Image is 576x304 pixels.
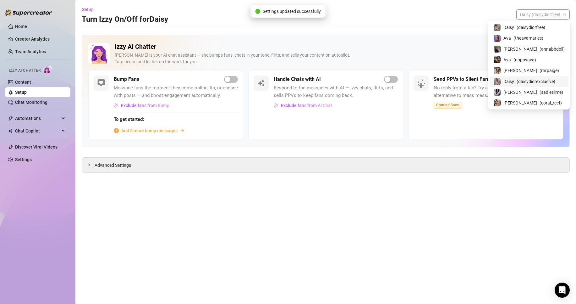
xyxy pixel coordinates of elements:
img: Izzy AI Chatter [88,43,110,64]
a: Home [15,24,27,29]
span: Settings updated successfully [263,8,321,15]
a: Setup [15,90,27,95]
span: collapsed [87,163,91,167]
div: Open Intercom Messenger [555,283,570,298]
img: Daisy [494,24,501,31]
img: svg%3e [257,79,265,87]
span: check-circle [255,9,260,14]
span: ( daisydiorfree ) [517,24,545,31]
button: Exclude fans from Bump [114,100,170,110]
span: [PERSON_NAME] [503,46,537,53]
span: Message fans the moment they come online, tip, or engage with posts — and boost engagement automa... [114,84,238,99]
span: Add 5 more bump messages [121,127,178,134]
span: Ava [503,56,511,63]
img: svg%3e [97,79,105,87]
h2: Izzy AI Chatter [115,43,544,51]
button: Setup [82,4,99,14]
img: svg%3e [114,103,118,108]
img: Sadie [494,89,501,96]
h3: Turn Izzy On/Off for Daisy [82,14,168,25]
span: Advanced Settings [95,162,131,169]
span: Coming Soon [434,102,462,109]
span: Exclude fans from AI Chat [281,103,332,108]
span: team [562,13,566,16]
span: Setup [82,7,94,12]
span: ( coral_reef ) [540,99,562,106]
a: Discover Viral Videos [15,144,58,149]
span: Daisy [503,24,514,31]
img: logo-BBDzfeDw.svg [5,9,52,16]
h5: Send PPVs to Silent Fans [434,76,491,83]
a: Chat Monitoring [15,100,47,105]
img: Paige [494,67,501,74]
h5: Handle Chats with AI [274,76,321,83]
span: Chat Copilot [15,126,60,136]
button: Exclude fans from AI Chat [274,100,332,110]
img: Anna [494,99,501,106]
a: Content [15,80,31,85]
span: ( annabbdoll ) [540,46,565,53]
span: ( rhrpaige ) [540,67,559,74]
img: Anna [494,46,501,53]
img: AI Chatter [43,65,53,74]
span: Ava [503,35,511,42]
span: Daisy (daisydiorfree) [520,10,566,19]
img: Chat Copilot [8,129,12,133]
div: [PERSON_NAME] is your AI chat assistant — she bumps fans, chats in your tone, flirts, and sells y... [115,52,544,65]
img: silent-fans-ppv-o-N6Mmdf.svg [417,79,427,89]
span: ( noppvava ) [513,56,536,63]
span: ( theavamariee ) [513,35,543,42]
h5: Bump Fans [114,76,139,83]
a: Team Analytics [15,49,46,54]
span: [PERSON_NAME] [503,89,537,96]
span: ( daisydiorexclusive ) [517,78,555,85]
span: Daisy [503,78,514,85]
span: thunderbolt [8,116,13,121]
span: arrow-right [180,128,184,133]
span: [PERSON_NAME] [503,99,537,106]
strong: To get started: [114,116,144,122]
img: svg%3e [274,103,278,108]
span: Respond to fan messages with AI — Izzy chats, flirts, and sells PPVs to keep fans coming back. [274,84,398,99]
img: Daisy [494,78,501,85]
img: Ava [494,56,501,63]
span: Exclude fans from Bump [121,103,169,108]
span: No reply from a fan? Try a smart, personal PPV — a better alternative to mass messages. [434,84,558,99]
span: Automations [15,113,60,123]
span: [PERSON_NAME] [503,67,537,74]
a: Settings [15,157,32,162]
span: ( sadieslime ) [540,89,563,96]
a: Creator Analytics [15,34,65,44]
div: collapsed [87,161,95,168]
span: Izzy AI Chatter [9,68,41,74]
img: Ava [494,35,501,42]
span: info-circle [114,128,119,133]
